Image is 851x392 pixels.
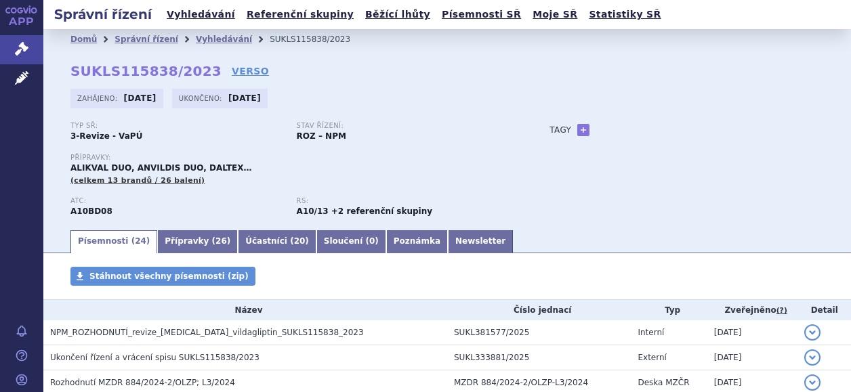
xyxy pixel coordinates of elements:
[70,131,142,141] strong: 3-Revize - VaPÚ
[707,320,798,345] td: [DATE]
[707,345,798,370] td: [DATE]
[297,206,329,216] strong: metformin a vildagliptin
[50,328,364,337] span: NPM_ROZHODNUTÍ_revize_metformin_vildagliptin_SUKLS115838_2023
[89,271,249,281] span: Stáhnout všechny písemnosti (zip)
[215,236,227,246] span: 26
[70,63,222,79] strong: SUKLS115838/2023
[804,349,821,366] button: detail
[448,230,513,253] a: Newsletter
[77,93,120,104] span: Zahájeno:
[297,197,510,205] p: RS:
[70,206,112,216] strong: METFORMIN A VILDAGLIPTIN
[228,93,261,103] strong: [DATE]
[43,300,447,320] th: Název
[196,35,252,44] a: Vyhledávání
[585,5,665,24] a: Statistiky SŘ
[638,328,664,337] span: Interní
[438,5,525,24] a: Písemnosti SŘ
[179,93,225,104] span: Ukončeno:
[70,163,252,173] span: ALIKVAL DUO, ANVILDIS DUO, DALTEX…
[163,5,239,24] a: Vyhledávání
[776,306,787,315] abbr: (?)
[157,230,238,253] a: Přípravky (26)
[70,176,205,185] span: (celkem 13 brandů / 26 balení)
[43,5,163,24] h2: Správní řízení
[707,300,798,320] th: Zveřejněno
[638,353,666,362] span: Externí
[70,35,97,44] a: Domů
[386,230,448,253] a: Poznámka
[804,374,821,391] button: detail
[294,236,306,246] span: 20
[232,64,269,78] a: VERSO
[297,131,346,141] strong: ROZ – NPM
[638,378,689,387] span: Deska MZČR
[124,93,157,103] strong: [DATE]
[70,230,157,253] a: Písemnosti (24)
[361,5,434,24] a: Běžící lhůty
[70,197,283,205] p: ATC:
[369,236,375,246] span: 0
[297,122,510,130] p: Stav řízení:
[447,300,631,320] th: Číslo jednací
[316,230,386,253] a: Sloučení (0)
[631,300,707,320] th: Typ
[577,124,589,136] a: +
[115,35,178,44] a: Správní řízení
[331,206,432,216] strong: +2 referenční skupiny
[528,5,581,24] a: Moje SŘ
[50,353,260,362] span: Ukončení řízení a vrácení spisu SUKLS115838/2023
[549,122,571,138] h3: Tagy
[797,300,851,320] th: Detail
[70,267,255,286] a: Stáhnout všechny písemnosti (zip)
[447,345,631,370] td: SUKL333881/2025
[70,122,283,130] p: Typ SŘ:
[50,378,235,387] span: Rozhodnutí MZDR 884/2024-2/OLZP; L3/2024
[804,324,821,341] button: detail
[70,154,522,162] p: Přípravky:
[243,5,358,24] a: Referenční skupiny
[135,236,146,246] span: 24
[270,29,368,49] li: SUKLS115838/2023
[238,230,316,253] a: Účastníci (20)
[447,320,631,345] td: SUKL381577/2025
